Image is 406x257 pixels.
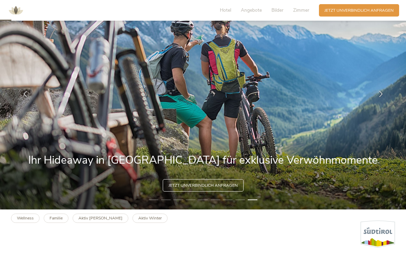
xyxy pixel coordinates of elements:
[271,7,284,13] span: Bilder
[361,220,395,248] img: Südtirol
[6,8,26,12] a: AMONTI & LUNARIS Wellnessresort
[78,215,122,221] b: Aktiv [PERSON_NAME]
[241,7,262,13] span: Angebote
[324,8,394,13] span: Jetzt unverbindlich anfragen
[50,215,63,221] b: Familie
[220,7,231,13] span: Hotel
[138,215,162,221] b: Aktiv Winter
[169,183,238,188] span: Jetzt unverbindlich anfragen
[11,214,40,223] a: Wellness
[44,214,68,223] a: Familie
[73,214,128,223] a: Aktiv [PERSON_NAME]
[132,214,168,223] a: Aktiv Winter
[17,215,34,221] b: Wellness
[293,7,309,13] span: Zimmer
